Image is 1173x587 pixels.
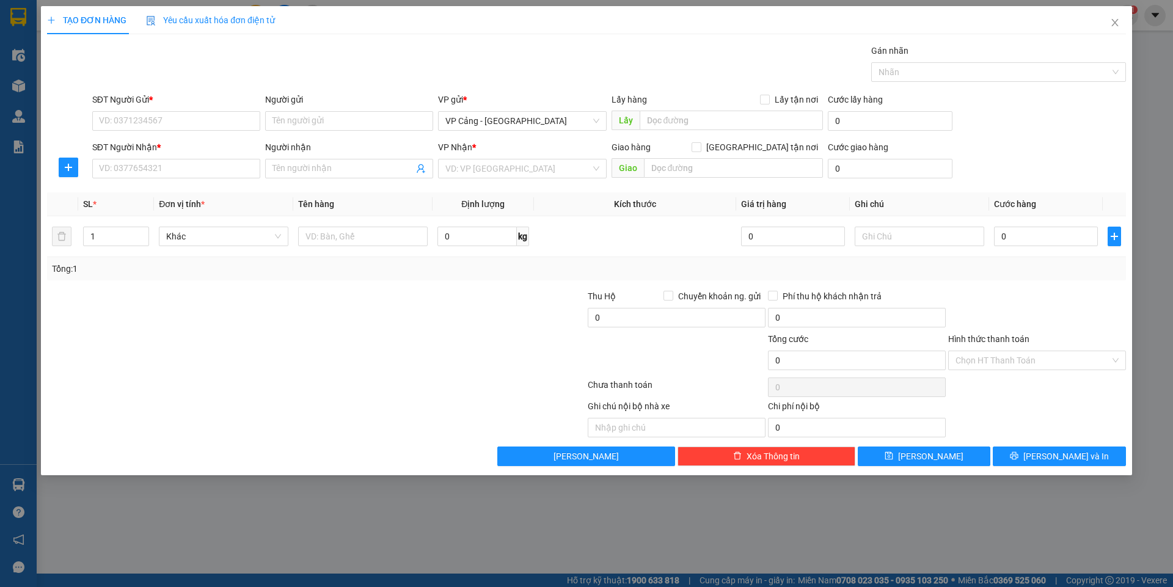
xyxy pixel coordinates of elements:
input: Cước giao hàng [828,159,952,178]
span: Kích thước [614,199,656,209]
div: Chưa thanh toán [586,378,767,399]
input: Dọc đường [640,111,823,130]
span: [GEOGRAPHIC_DATA] tận nơi [701,140,823,154]
span: Giá trị hàng [741,199,786,209]
label: Gán nhãn [871,46,908,56]
th: Ghi chú [850,192,990,216]
span: plus [59,162,78,172]
div: SĐT Người Nhận [92,140,260,154]
button: plus [59,158,78,177]
span: save [885,451,894,461]
span: Phí thu hộ khách nhận trả [778,290,886,303]
span: Giao hàng [612,142,651,152]
div: SĐT Người Gửi [92,93,260,106]
input: Nhập ghi chú [588,418,766,437]
span: Khác [167,227,282,246]
label: Cước giao hàng [828,142,888,152]
span: [PERSON_NAME] [899,450,964,463]
label: Hình thức thanh toán [948,334,1029,344]
span: user-add [417,164,426,173]
span: Tổng cước [768,334,808,344]
span: printer [1010,451,1018,461]
button: delete [52,227,71,246]
input: VD: Bàn, Ghế [298,227,428,246]
div: VP gửi [439,93,607,106]
span: Xóa Thông tin [747,450,800,463]
span: kg [517,227,529,246]
button: save[PERSON_NAME] [858,447,990,466]
span: Lấy hàng [612,95,647,104]
label: Cước lấy hàng [828,95,883,104]
span: delete [733,451,742,461]
span: SL [83,199,93,209]
span: VP Cảng - Hà Nội [446,112,599,130]
span: Đơn vị tính [159,199,205,209]
div: Chi phí nội bộ [768,399,946,418]
span: Giao [612,158,644,178]
span: TẠO ĐƠN HÀNG [47,15,126,25]
input: Ghi Chú [855,227,985,246]
img: icon [146,16,156,26]
div: Người nhận [265,140,433,154]
span: close [1110,18,1120,27]
input: Cước lấy hàng [828,111,952,131]
span: VP Nhận [439,142,473,152]
button: [PERSON_NAME] [498,447,676,466]
span: plus [1109,232,1120,241]
span: Yêu cầu xuất hóa đơn điện tử [146,15,275,25]
input: 0 [741,227,845,246]
span: Thu Hộ [588,291,616,301]
input: Dọc đường [644,158,823,178]
span: [PERSON_NAME] và In [1023,450,1109,463]
button: deleteXóa Thông tin [678,447,856,466]
span: Lấy [612,111,640,130]
span: Chuyển khoản ng. gửi [673,290,766,303]
span: Tên hàng [298,199,334,209]
span: plus [47,16,56,24]
span: Lấy tận nơi [770,93,823,106]
div: Người gửi [265,93,433,106]
button: printer[PERSON_NAME] và In [993,447,1126,466]
span: Định lượng [461,199,505,209]
div: Ghi chú nội bộ nhà xe [588,399,766,418]
div: Tổng: 1 [52,262,453,275]
span: [PERSON_NAME] [554,450,619,463]
span: Cước hàng [994,199,1036,209]
button: plus [1108,227,1121,246]
button: Close [1098,6,1132,40]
